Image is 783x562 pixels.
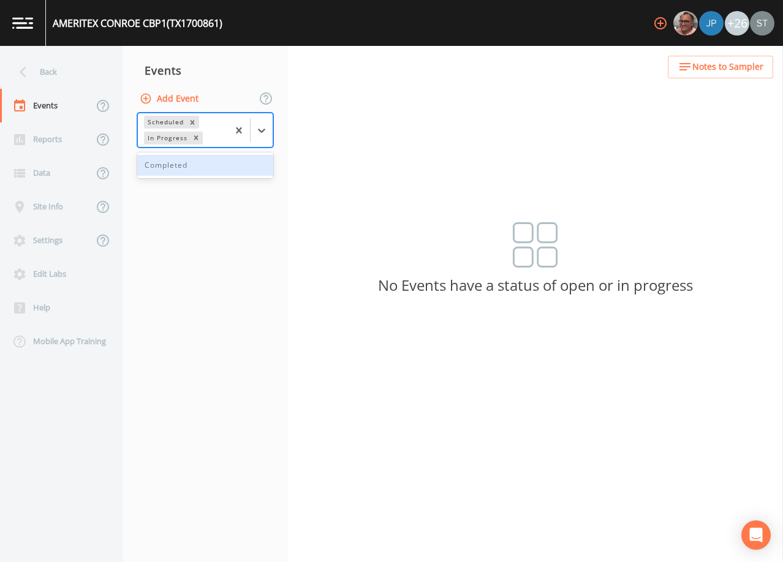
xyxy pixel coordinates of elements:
img: logo [12,17,33,29]
p: No Events have a status of open or in progress [288,280,783,291]
div: Open Intercom Messenger [741,520,771,550]
button: Notes to Sampler [668,56,773,78]
div: Joshua gere Paul [698,11,724,36]
div: Mike Franklin [673,11,698,36]
span: Notes to Sampler [692,59,763,75]
div: Completed [137,155,273,176]
div: In Progress [144,132,189,144]
div: Remove In Progress [189,132,203,144]
button: Add Event [137,88,203,110]
img: 41241ef155101aa6d92a04480b0d0000 [699,11,724,36]
div: AMERITEX CONROE CBP1 (TX1700861) [53,16,222,31]
img: cb9926319991c592eb2b4c75d39c237f [750,11,774,36]
img: e2d790fa78825a4bb76dcb6ab311d44c [673,11,698,36]
div: Events [123,55,288,86]
img: svg%3e [513,222,558,268]
div: +26 [725,11,749,36]
div: Scheduled [144,116,186,129]
div: Remove Scheduled [186,116,199,129]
